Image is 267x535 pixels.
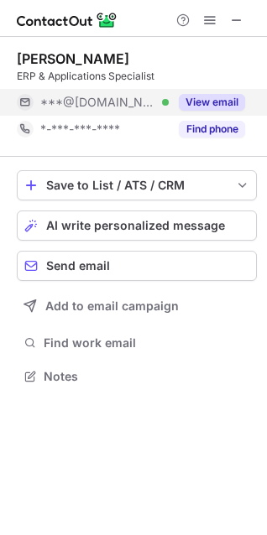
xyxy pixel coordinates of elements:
[46,219,225,232] span: AI write personalized message
[17,331,257,355] button: Find work email
[17,50,129,67] div: [PERSON_NAME]
[17,365,257,388] button: Notes
[17,170,257,200] button: save-profile-one-click
[46,259,110,273] span: Send email
[17,291,257,321] button: Add to email campaign
[44,369,250,384] span: Notes
[17,69,257,84] div: ERP & Applications Specialist
[17,251,257,281] button: Send email
[40,95,156,110] span: ***@[DOMAIN_NAME]
[17,10,118,30] img: ContactOut v5.3.10
[179,121,245,138] button: Reveal Button
[46,179,228,192] div: Save to List / ATS / CRM
[44,335,250,351] span: Find work email
[17,210,257,241] button: AI write personalized message
[179,94,245,111] button: Reveal Button
[45,299,179,313] span: Add to email campaign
